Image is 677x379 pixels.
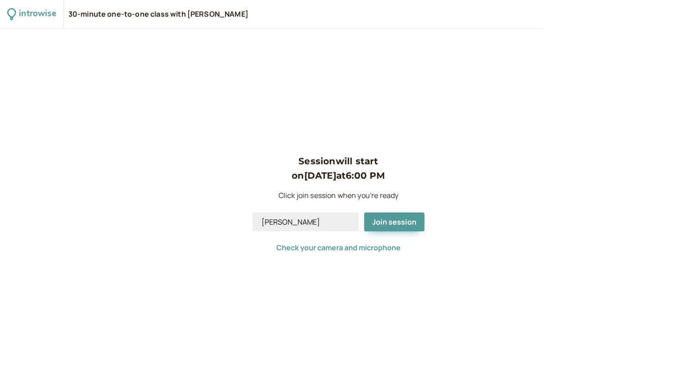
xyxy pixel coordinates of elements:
p: Click join session when you're ready [253,190,424,202]
span: Join session [372,217,416,227]
input: Your Name [253,212,359,231]
button: Join session [364,212,424,231]
div: 30-minute one-to-one class with [PERSON_NAME] [68,9,248,19]
div: introwise [19,7,56,21]
button: Check your camera and microphone [276,244,401,252]
span: Check your camera and microphone [276,243,401,253]
h3: Session will start on [DATE] at 6:00 PM [253,154,424,183]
